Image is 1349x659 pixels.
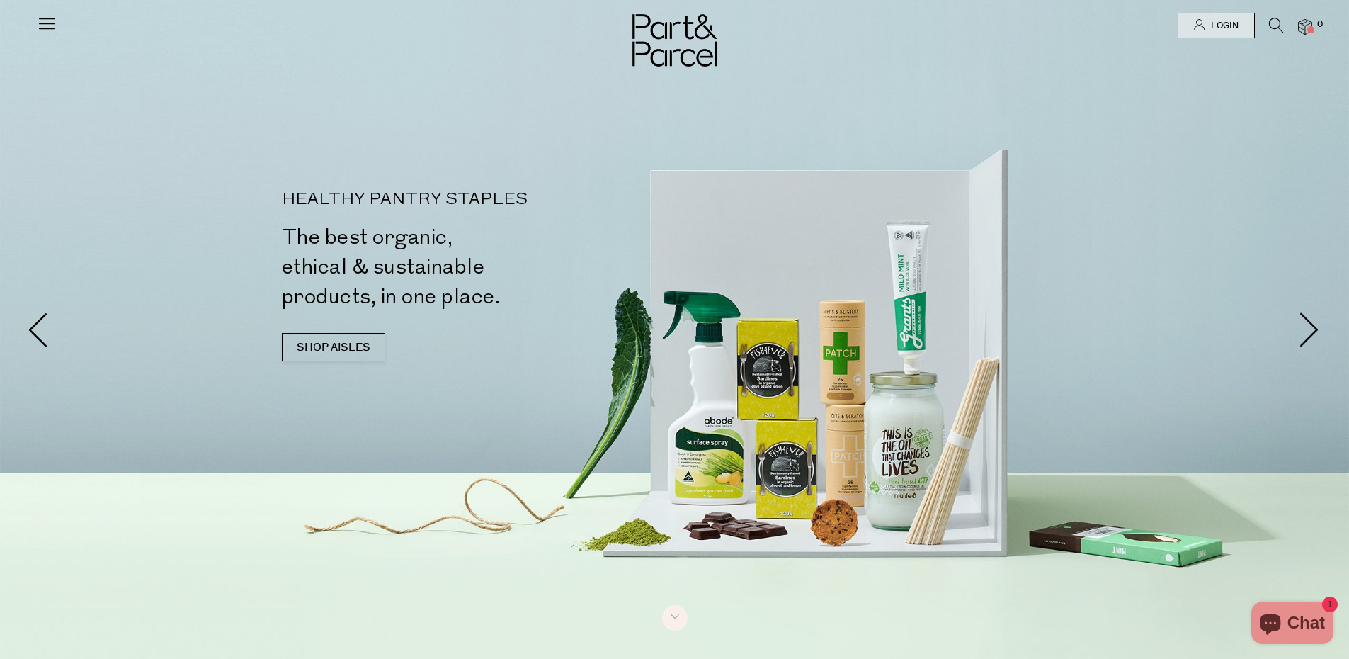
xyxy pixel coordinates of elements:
span: Login [1207,20,1239,32]
inbox-online-store-chat: Shopify online store chat [1247,602,1338,648]
a: Login [1178,13,1255,38]
p: HEALTHY PANTRY STAPLES [282,191,681,208]
h2: The best organic, ethical & sustainable products, in one place. [282,223,681,312]
a: 0 [1298,19,1312,34]
img: Part&Parcel [632,14,717,67]
a: SHOP AISLES [282,333,385,361]
span: 0 [1314,18,1326,31]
